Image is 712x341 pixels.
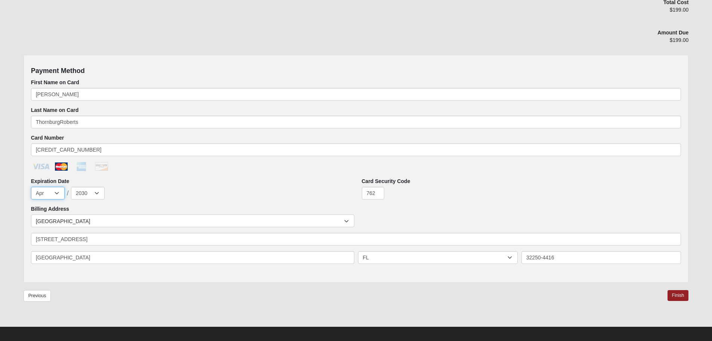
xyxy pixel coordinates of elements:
label: Expiration Date [31,177,70,185]
label: Amount Due [657,29,688,36]
a: Previous [24,290,51,302]
input: Address [31,233,681,246]
label: Last Name on Card [31,106,79,114]
span: / [67,190,69,197]
label: Card Number [31,134,64,141]
h4: Payment Method [31,67,681,75]
label: First Name on Card [31,79,79,86]
span: [GEOGRAPHIC_DATA] [36,215,344,228]
a: Finish [668,290,689,301]
input: City [31,251,354,264]
label: Card Security Code [362,177,410,185]
input: Zip [521,251,681,264]
div: $199.00 [474,36,688,49]
div: $199.00 [474,6,688,19]
label: Billing Address [31,205,69,213]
